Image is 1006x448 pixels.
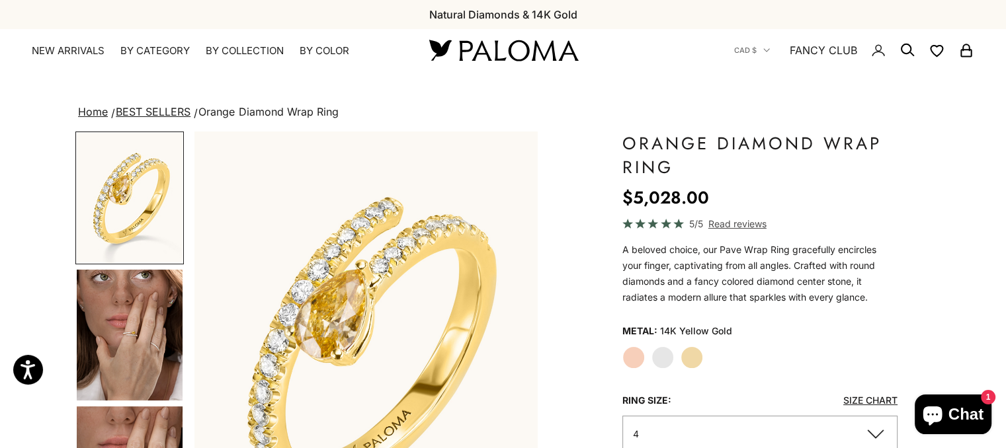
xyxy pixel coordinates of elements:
[78,105,108,118] a: Home
[622,184,709,211] sale-price: $5,028.00
[622,242,898,305] div: A beloved choice, our Pave Wrap Ring gracefully encircles your finger, captivating from all angle...
[300,44,349,57] summary: By Color
[75,103,931,122] nav: breadcrumbs
[622,131,898,179] h1: Orange Diamond Wrap Ring
[622,391,671,410] legend: Ring Size:
[429,6,577,23] p: Natural Diamonds & 14K Gold
[911,394,995,437] inbox-online-store-chat: Shopify online store chat
[660,321,732,341] variant-option-value: 14K Yellow Gold
[75,131,184,264] button: Go to item 2
[32,44,398,57] nav: Primary navigation
[206,44,284,57] summary: By Collection
[633,428,639,439] span: 4
[734,29,974,71] nav: Secondary navigation
[77,133,183,263] img: #YellowGold
[622,216,898,231] a: 5/5 Read reviews
[622,321,657,341] legend: Metal:
[116,105,190,118] a: BEST SELLERS
[32,44,105,57] a: NEW ARRIVALS
[198,105,338,118] span: Orange Diamond Wrap Ring
[708,216,767,231] span: Read reviews
[689,216,703,231] span: 5/5
[790,42,857,59] a: FANCY CLUB
[734,44,770,56] button: CAD $
[843,394,898,406] a: Size Chart
[77,270,183,400] img: #YellowGold #RoseGold #WhiteGold
[734,44,757,56] span: CAD $
[120,44,190,57] summary: By Category
[75,268,184,402] button: Go to item 4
